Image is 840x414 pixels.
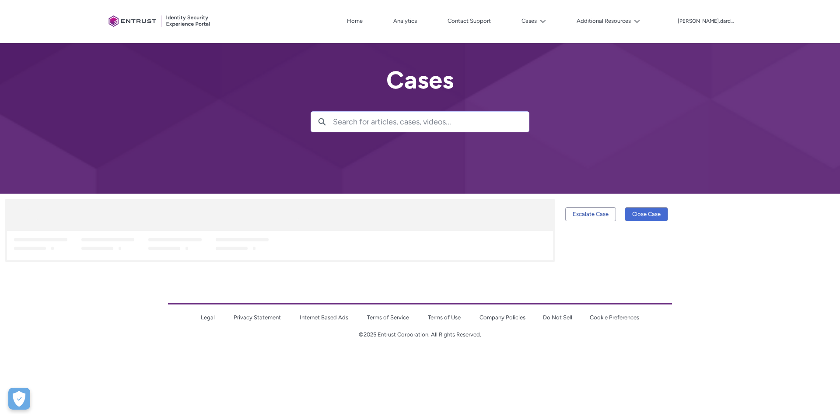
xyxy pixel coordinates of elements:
[367,314,409,321] a: Terms of Service
[678,18,735,25] p: [PERSON_NAME].dardoumas 1
[8,388,30,410] button: Open Preferences
[8,388,30,410] div: Cookie Preferences
[168,330,672,339] p: ©2025 Entrust Corporation. All Rights Reserved.
[519,14,548,28] button: Cases
[574,14,642,28] button: Additional Resources
[565,207,616,221] button: Escalate Case
[333,112,529,132] input: Search for articles, cases, videos...
[391,14,419,28] a: Analytics, opens in new tab
[590,314,639,321] a: Cookie Preferences
[677,16,735,25] button: User Profile dimitrios.dardoumas 1
[428,314,461,321] a: Terms of Use
[311,67,529,94] h2: Cases
[479,314,525,321] a: Company Policies
[345,14,365,28] a: Home
[445,14,493,28] a: Contact Support
[300,314,348,321] a: Internet Based Ads
[543,314,572,321] a: Do Not Sell
[625,207,668,221] button: Close Case
[201,314,215,321] a: Legal
[234,314,281,321] a: Privacy Statement
[311,112,333,132] button: Search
